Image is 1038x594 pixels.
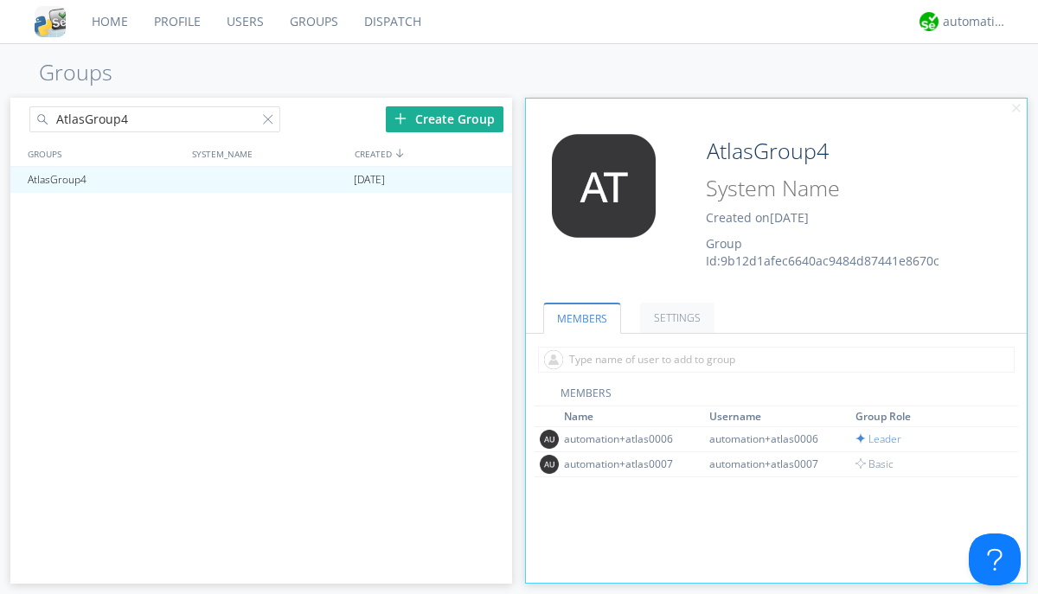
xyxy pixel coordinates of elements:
[23,167,185,193] div: AtlasGroup4
[29,106,280,132] input: Search groups
[706,235,939,269] span: Group Id: 9b12d1afec6640ac9484d87441e8670c
[394,112,407,125] img: plus.svg
[564,457,694,471] div: automation+atlas0007
[770,209,809,226] span: [DATE]
[706,209,809,226] span: Created on
[386,106,503,132] div: Create Group
[640,303,714,333] a: SETTINGS
[538,347,1015,373] input: Type name of user to add to group
[23,141,183,166] div: GROUPS
[561,406,708,427] th: Toggle SortBy
[943,13,1008,30] div: automation+atlas
[564,431,694,446] div: automation+atlas0006
[10,167,512,193] a: AtlasGroup4[DATE]
[919,12,939,31] img: d2d01cd9b4174d08988066c6d424eccd
[709,457,839,471] div: automation+atlas0007
[855,457,894,471] span: Basic
[969,533,1021,585] iframe: Toggle Customer Support
[540,455,559,474] img: 373638.png
[700,172,979,205] input: System Name
[543,303,621,334] a: MEMBERS
[709,431,839,446] div: automation+atlas0006
[188,141,350,166] div: SYSTEM_NAME
[539,134,669,238] img: 373638.png
[354,167,385,193] span: [DATE]
[535,386,1019,406] div: MEMBERS
[540,430,559,449] img: 373638.png
[35,6,66,37] img: cddb5a64eb264b2086981ab96f4c1ba7
[855,431,901,446] span: Leader
[350,141,514,166] div: CREATED
[1010,103,1022,115] img: cancel.svg
[853,406,999,427] th: Toggle SortBy
[707,406,853,427] th: Toggle SortBy
[700,134,979,169] input: Group Name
